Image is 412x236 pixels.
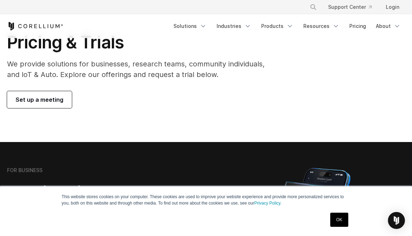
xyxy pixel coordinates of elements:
[7,183,172,199] h2: Corellium Viper
[7,32,268,53] h1: Pricing & Trials
[345,20,370,33] a: Pricing
[7,167,42,173] h6: FOR BUSINESS
[322,1,377,13] a: Support Center
[212,20,256,33] a: Industries
[380,1,405,13] a: Login
[257,20,298,33] a: Products
[301,1,405,13] div: Navigation Menu
[7,59,268,80] p: We provide solutions for businesses, research teams, community individuals, and IoT & Auto. Explo...
[388,212,405,229] div: Open Intercom Messenger
[330,213,348,227] a: OK
[16,95,63,104] span: Set up a meeting
[7,22,63,30] a: Corellium Home
[62,194,350,206] p: This website stores cookies on your computer. These cookies are used to improve your website expe...
[169,20,211,33] a: Solutions
[169,20,405,33] div: Navigation Menu
[299,20,344,33] a: Resources
[307,1,320,13] button: Search
[372,20,405,33] a: About
[7,91,72,108] a: Set up a meeting
[254,201,281,206] a: Privacy Policy.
